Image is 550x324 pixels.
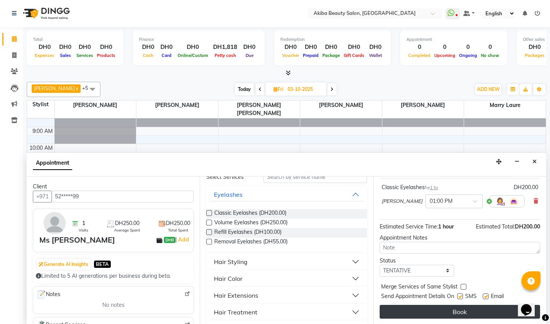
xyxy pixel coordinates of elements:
[157,43,176,52] div: DH0
[139,36,259,43] div: Finance
[272,86,285,92] span: Fri
[406,43,432,52] div: 0
[210,43,240,52] div: DH1,818
[160,53,173,58] span: Card
[39,234,115,246] div: Ms [PERSON_NAME]
[382,100,464,110] span: [PERSON_NAME]
[381,283,458,292] span: Merge Services of Same Stylist
[430,185,438,190] span: 1 hr
[56,43,74,52] div: DH0
[382,183,438,191] div: Classic Eyelashes
[166,219,190,227] span: DH250.00
[102,301,125,309] span: No notes
[477,86,500,92] span: ADD NEW
[464,100,546,110] span: Marry Laure
[176,53,210,58] span: Online/Custom
[285,84,324,95] input: 2025-10-03
[320,53,342,58] span: Package
[209,255,364,269] button: Hair Styling
[94,261,111,268] span: BETA
[515,223,540,230] span: DH200.00
[523,43,547,52] div: DH0
[406,36,501,43] div: Appointment
[380,305,540,319] button: Book
[509,197,518,206] img: Interior.png
[114,227,140,233] span: Average Spent
[381,292,454,302] span: Send Appointment Details On
[320,43,342,52] div: DH0
[79,227,88,233] span: Visits
[432,43,457,52] div: 0
[491,292,504,302] span: Email
[33,191,52,202] button: +971
[209,272,364,285] button: Hair Color
[31,127,54,135] div: 9:00 AM
[36,290,60,300] span: Notes
[33,53,56,58] span: Expenses
[218,100,300,118] span: [PERSON_NAME] [PERSON_NAME]
[141,53,155,58] span: Cash
[280,53,301,58] span: Voucher
[366,43,385,52] div: DH0
[214,238,288,247] span: Removal Eyelashes (DH55.00)
[300,100,382,110] span: [PERSON_NAME]
[52,191,194,202] input: Search by Name/Mobile/Email/Code
[523,53,547,58] span: Packages
[214,190,243,199] div: Eyelashes
[95,53,117,58] span: Products
[280,43,301,52] div: DH0
[479,53,501,58] span: No show
[201,173,258,181] div: Select Services
[214,219,288,228] span: Volume Eyelashes (DH250.00)
[36,272,191,280] div: Limited to 5 AI generations per business during beta.
[214,228,281,238] span: Refill Eyelashes (DH100.00)
[425,185,438,190] small: for
[529,156,540,168] button: Close
[209,305,364,319] button: Hair Treatment
[438,223,454,230] span: 1 hour
[301,43,320,52] div: DH0
[95,43,117,52] div: DH0
[175,235,190,244] span: |
[33,156,72,170] span: Appointment
[55,100,136,110] span: [PERSON_NAME]
[382,198,422,205] span: [PERSON_NAME]
[214,209,286,219] span: Classic Eyelashes (DH200.00)
[33,43,56,52] div: DH0
[380,257,454,265] div: Status
[82,85,94,91] span: +5
[214,274,243,283] div: Hair Color
[457,43,479,52] div: 0
[367,53,384,58] span: Wallet
[44,212,66,234] img: avatar
[380,223,438,230] span: Estimated Service Time:
[380,234,540,242] div: Appointment Notes
[28,144,54,152] div: 10:00 AM
[33,36,117,43] div: Total
[264,171,367,183] input: Search by service name
[176,43,210,52] div: DH0
[209,288,364,302] button: Hair Extensions
[27,100,54,109] div: Stylist
[177,235,190,244] a: Add
[342,53,366,58] span: Gift Cards
[280,36,385,43] div: Redemption
[214,308,257,317] div: Hair Treatment
[213,53,238,58] span: Petty cash
[406,53,432,58] span: Completed
[82,219,85,227] span: 1
[214,291,258,300] div: Hair Extensions
[465,292,477,302] span: SMS
[476,223,515,230] span: Estimated Total:
[240,43,259,52] div: DH0
[209,188,364,201] button: Eyelashes
[495,197,505,206] img: Hairdresser.png
[75,85,78,91] a: x
[19,3,72,24] img: logo
[235,83,254,95] span: Today
[37,259,90,270] button: Generate AI Insights
[164,237,175,243] span: DH0
[74,53,95,58] span: Services
[342,43,366,52] div: DH0
[74,43,95,52] div: DH0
